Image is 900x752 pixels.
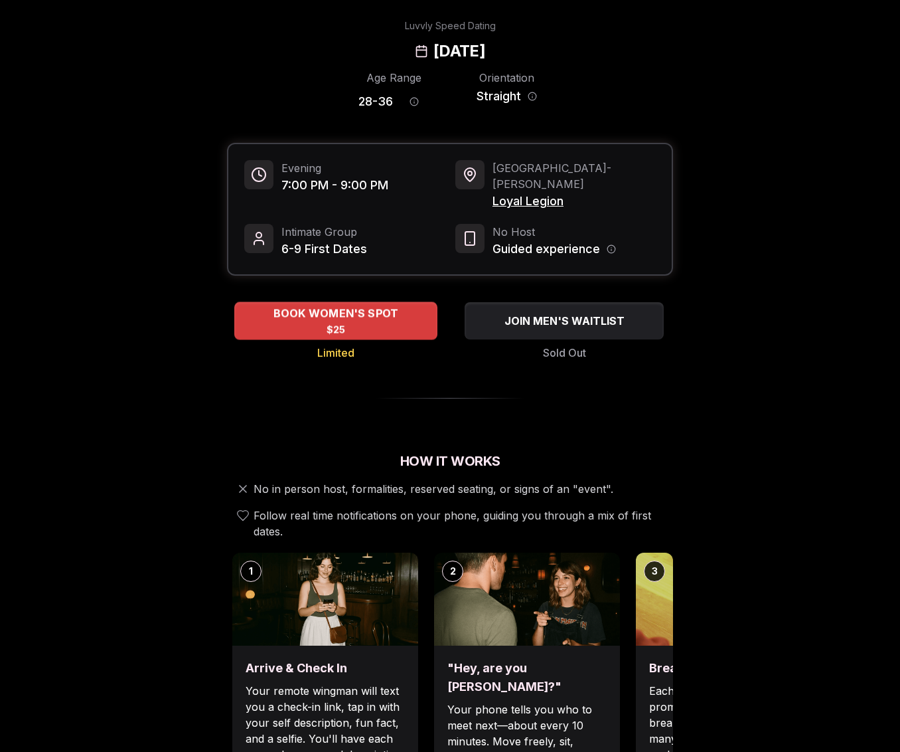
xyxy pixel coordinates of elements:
div: 3 [644,561,665,582]
h3: Break the ice with prompts [649,659,808,678]
span: Follow real time notifications on your phone, guiding you through a mix of first dates. [254,508,668,539]
span: No in person host, formalities, reserved seating, or signs of an "event". [254,481,613,497]
div: 1 [240,561,262,582]
span: Evening [281,160,388,176]
span: JOIN MEN'S WAITLIST [502,313,627,329]
button: Orientation information [528,92,537,101]
img: Arrive & Check In [232,553,418,646]
span: 6-9 First Dates [281,240,367,258]
span: BOOK WOMEN'S SPOT [271,306,402,322]
img: "Hey, are you Max?" [434,553,620,646]
div: Luvvly Speed Dating [405,19,496,33]
span: Loyal Legion [492,192,656,211]
div: Orientation [471,70,542,86]
span: No Host [492,224,616,240]
h3: Arrive & Check In [246,659,405,678]
span: $25 [327,323,346,336]
span: Sold Out [543,345,586,361]
span: Limited [317,345,354,361]
span: 7:00 PM - 9:00 PM [281,176,388,195]
button: Host information [607,244,616,254]
h2: [DATE] [433,41,485,62]
h3: "Hey, are you [PERSON_NAME]?" [447,659,607,696]
span: 28 - 36 [358,92,393,111]
button: BOOK WOMEN'S SPOT - Limited [234,302,437,339]
span: Intimate Group [281,224,367,240]
span: Guided experience [492,240,600,258]
h2: How It Works [227,452,673,470]
span: Straight [477,87,521,106]
button: JOIN MEN'S WAITLIST - Sold Out [465,302,664,339]
img: Break the ice with prompts [636,553,822,646]
div: 2 [442,561,463,582]
button: Age range information [400,87,429,116]
div: Age Range [358,70,429,86]
span: [GEOGRAPHIC_DATA] - [PERSON_NAME] [492,160,656,192]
